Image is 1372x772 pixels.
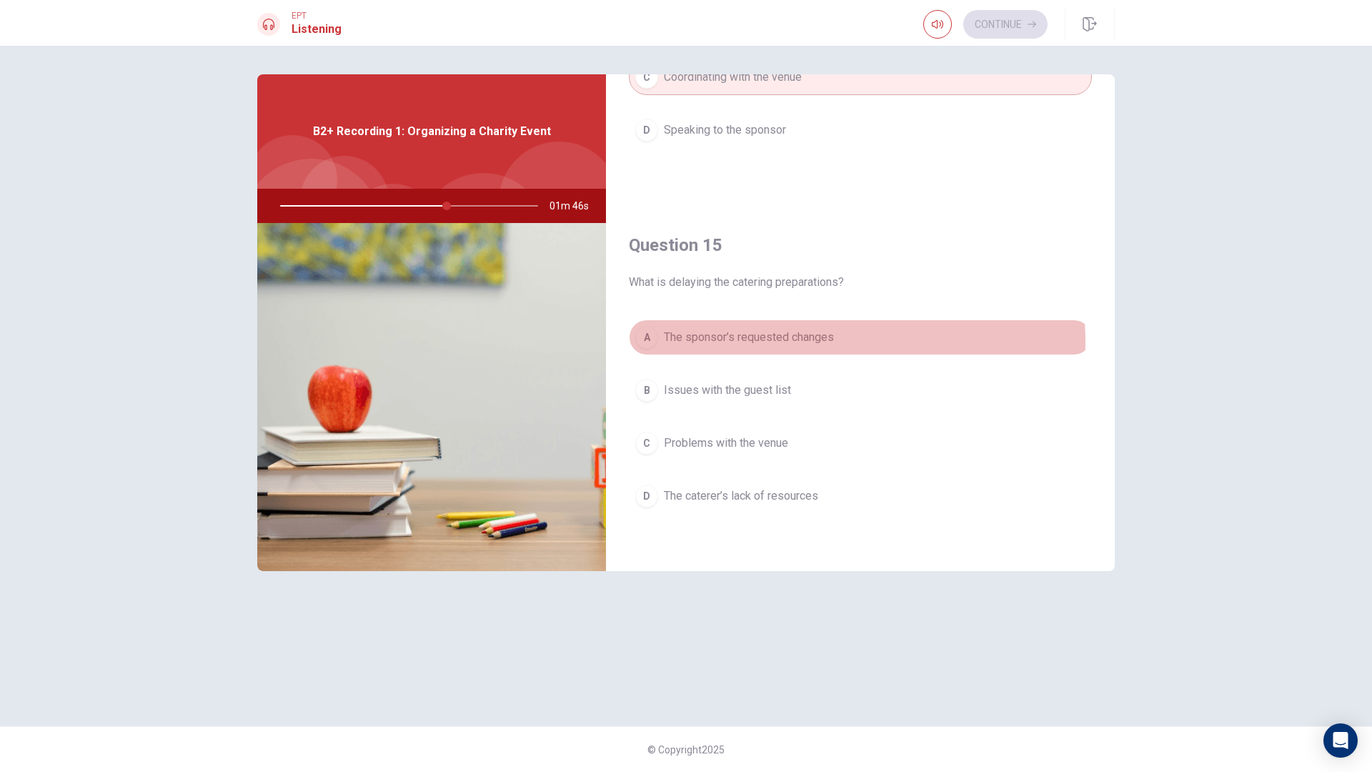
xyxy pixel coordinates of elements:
[629,274,1092,291] span: What is delaying the catering preparations?
[635,432,658,455] div: C
[629,478,1092,514] button: DThe caterer’s lack of resources
[635,379,658,402] div: B
[664,69,802,86] span: Coordinating with the venue
[664,435,788,452] span: Problems with the venue
[635,119,658,142] div: D
[292,21,342,38] h1: Listening
[664,382,791,399] span: Issues with the guest list
[629,234,1092,257] h4: Question 15
[635,66,658,89] div: C
[257,223,606,571] img: B2+ Recording 1: Organizing a Charity Event
[647,744,725,756] span: © Copyright 2025
[635,326,658,349] div: A
[1323,723,1358,758] div: Open Intercom Messenger
[292,11,342,21] span: EPT
[629,320,1092,355] button: AThe sponsor’s requested changes
[629,112,1092,148] button: DSpeaking to the sponsor
[550,189,600,223] span: 01m 46s
[664,122,786,139] span: Speaking to the sponsor
[635,485,658,508] div: D
[313,123,551,140] span: B2+ Recording 1: Organizing a Charity Event
[629,372,1092,408] button: BIssues with the guest list
[629,59,1092,95] button: CCoordinating with the venue
[664,488,818,505] span: The caterer’s lack of resources
[664,329,834,346] span: The sponsor’s requested changes
[629,425,1092,461] button: CProblems with the venue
